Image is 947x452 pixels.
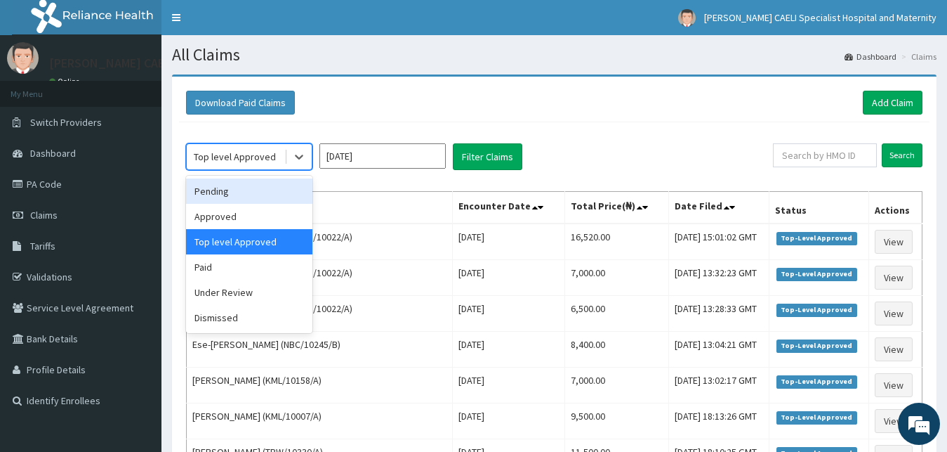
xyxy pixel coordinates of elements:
td: [DATE] [453,403,565,439]
span: Top-Level Approved [776,411,857,424]
td: [PERSON_NAME] FAVOUR (EPI/10022/A) [187,296,453,332]
input: Select Month and Year [319,143,446,169]
span: Claims [30,209,58,221]
input: Search [882,143,922,167]
td: [PERSON_NAME] FAVOUR (EPI/10022/A) [187,224,453,260]
div: Under Review [186,280,312,305]
td: 8,400.00 [565,332,669,368]
td: [DATE] 13:28:33 GMT [669,296,769,332]
td: [PERSON_NAME] FAVOUR (EPI/10022/A) [187,260,453,296]
th: Name [187,192,453,224]
span: Top-Level Approved [776,340,857,352]
div: Minimize live chat window [230,7,264,41]
th: Status [769,192,868,224]
input: Search by HMO ID [773,143,877,167]
td: [DATE] [453,368,565,403]
div: Top level Approved [194,150,276,164]
div: Paid [186,254,312,280]
div: Chat with us now [73,79,236,97]
th: Date Filed [669,192,769,224]
td: [DATE] [453,332,565,368]
p: [PERSON_NAME] CAELI Specialist Hospital and Maternity [49,57,359,70]
img: d_794563401_company_1708531726252_794563401 [26,70,57,105]
img: User Image [7,42,39,74]
span: Tariffs [30,240,55,252]
a: View [875,373,913,397]
td: 7,000.00 [565,368,669,403]
td: 9,500.00 [565,403,669,439]
td: Ese-[PERSON_NAME] (NBC/10245/B) [187,332,453,368]
td: [DATE] 18:13:26 GMT [669,403,769,439]
th: Total Price(₦) [565,192,669,224]
td: [DATE] [453,260,565,296]
td: [DATE] [453,296,565,332]
td: [DATE] 13:32:23 GMT [669,260,769,296]
td: 6,500.00 [565,296,669,332]
td: [DATE] 13:04:21 GMT [669,332,769,368]
span: We're online! [81,136,194,278]
th: Encounter Date [453,192,565,224]
img: User Image [678,9,696,27]
th: Actions [869,192,922,224]
a: Add Claim [863,91,922,115]
button: Filter Claims [453,143,522,170]
span: Top-Level Approved [776,304,857,316]
td: [DATE] [453,224,565,260]
a: View [875,302,913,325]
td: 7,000.00 [565,260,669,296]
a: View [875,337,913,361]
li: Claims [898,51,936,63]
div: Pending [186,179,312,204]
a: View [875,266,913,290]
a: Dashboard [845,51,896,63]
span: [PERSON_NAME] CAELI Specialist Hospital and Maternity [704,11,936,24]
a: Online [49,77,83,86]
span: Top-Level Approved [776,232,857,245]
button: Download Paid Claims [186,91,295,115]
div: Approved [186,204,312,229]
td: [DATE] 13:02:17 GMT [669,368,769,403]
div: Dismissed [186,305,312,330]
td: [PERSON_NAME] (KML/10007/A) [187,403,453,439]
td: 16,520.00 [565,224,669,260]
td: [PERSON_NAME] (KML/10158/A) [187,368,453,403]
td: [DATE] 15:01:02 GMT [669,224,769,260]
span: Top-Level Approved [776,375,857,388]
textarea: Type your message and hit 'Enter' [7,302,267,351]
span: Top-Level Approved [776,268,857,280]
span: Switch Providers [30,116,102,129]
a: View [875,230,913,254]
h1: All Claims [172,46,936,64]
div: Top level Approved [186,229,312,254]
a: View [875,409,913,433]
span: Dashboard [30,147,76,160]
